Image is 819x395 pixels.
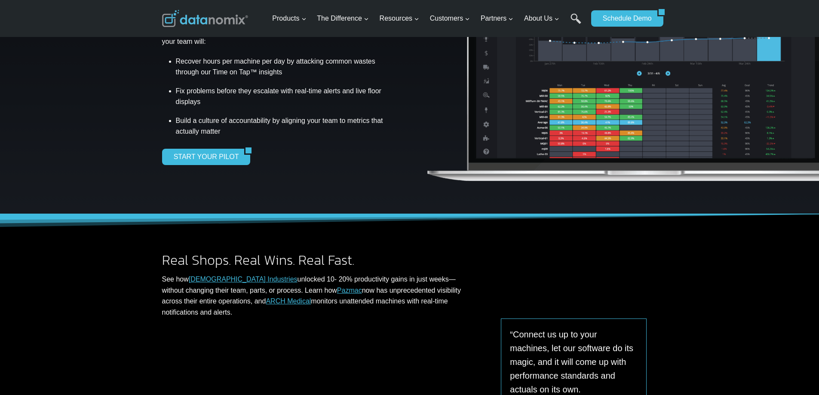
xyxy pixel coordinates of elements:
span: Last Name [193,0,221,8]
span: Resources [380,13,419,24]
span: Phone number [193,36,232,43]
a: START YOUR PILOT [162,149,245,165]
h2: Real Shops. Real Wins. Real Fast. [162,253,477,267]
img: Datanomix [162,10,248,27]
nav: Primary Navigation [269,5,587,33]
span: The Difference [317,13,369,24]
li: Build a culture of accountability by aligning your team to metrics that actually matter [176,112,389,140]
a: Search [571,13,581,33]
span: Partners [481,13,513,24]
a: [DEMOGRAPHIC_DATA] Industries [189,276,298,283]
iframe: Popup CTA [4,266,133,391]
a: Terms [96,192,109,198]
li: Fix problems before they escalate with real-time alerts and live floor displays [176,81,389,112]
a: Privacy Policy [117,192,145,198]
p: See how unlocked 10- 20% productivity gains in just weeks—without changing their team, parts, or ... [162,274,477,318]
span: State/Region [193,106,227,114]
span: About Us [524,13,559,24]
a: Pazmac [337,287,362,294]
li: Recover hours per machine per day by attacking common wastes through our Time on Tap™ insights [176,56,389,81]
a: ARCH Medical [266,297,311,305]
span: Customers [430,13,470,24]
span: Products [272,13,306,24]
a: Schedule Demo [591,10,657,27]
